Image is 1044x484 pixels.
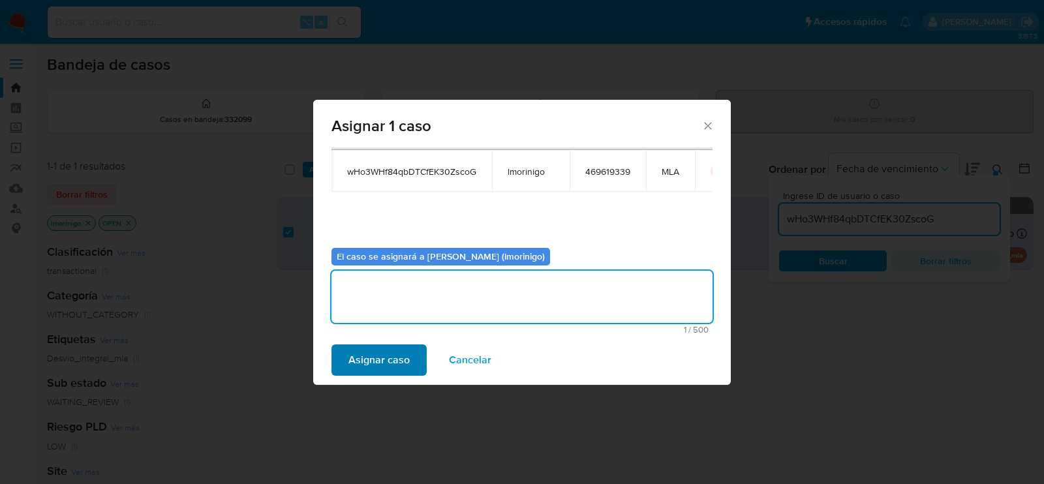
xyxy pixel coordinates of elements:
[313,100,731,385] div: assign-modal
[662,166,679,177] span: MLA
[347,166,476,177] span: wHo3WHf84qbDTCfEK30ZscoG
[348,346,410,374] span: Asignar caso
[331,118,701,134] span: Asignar 1 caso
[701,119,713,131] button: Cerrar ventana
[449,346,491,374] span: Cancelar
[585,166,630,177] span: 469619339
[335,325,709,334] span: Máximo 500 caracteres
[508,166,554,177] span: lmorinigo
[711,163,726,179] button: icon-button
[337,250,545,263] b: El caso se asignará a [PERSON_NAME] (lmorinigo)
[432,344,508,376] button: Cancelar
[331,344,427,376] button: Asignar caso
